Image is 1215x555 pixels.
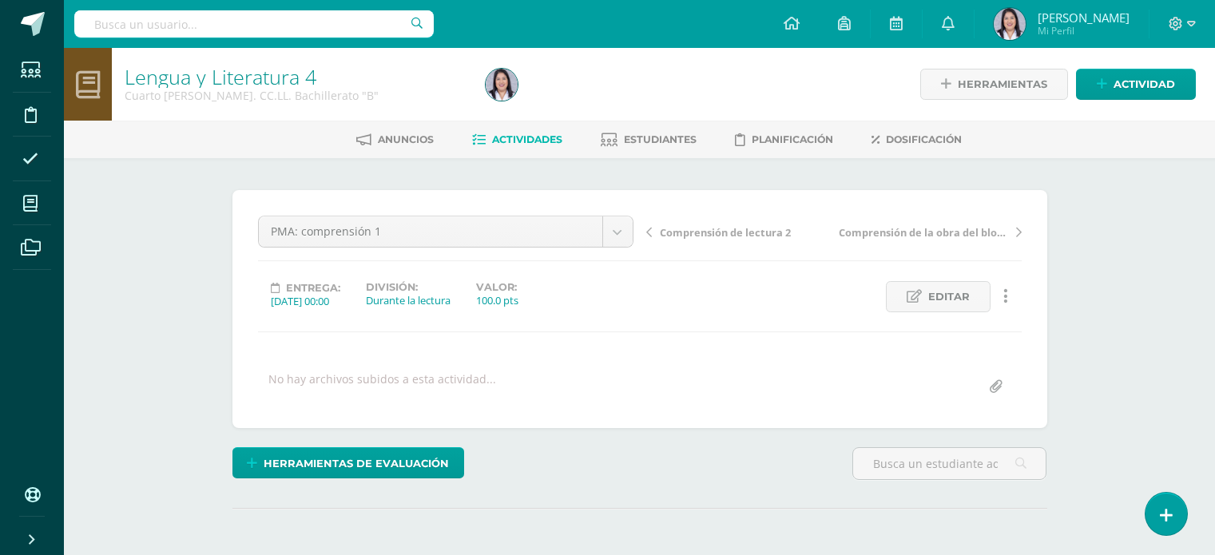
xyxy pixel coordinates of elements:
[476,281,518,293] label: Valor:
[125,88,467,103] div: Cuarto Bach. CC.LL. Bachillerato 'B'
[958,69,1047,99] span: Herramientas
[232,447,464,478] a: Herramientas de evaluación
[735,127,833,153] a: Planificación
[1114,69,1175,99] span: Actividad
[994,8,1026,40] img: f694820f4938eda63754dc7830486a17.png
[752,133,833,145] span: Planificación
[125,65,467,88] h1: Lengua y Literatura 4
[74,10,434,38] input: Busca un usuario...
[928,282,970,311] span: Editar
[1038,24,1130,38] span: Mi Perfil
[366,293,451,307] div: Durante la lectura
[601,127,697,153] a: Estudiantes
[264,449,449,478] span: Herramientas de evaluación
[486,69,518,101] img: f694820f4938eda63754dc7830486a17.png
[660,225,791,240] span: Comprensión de lectura 2
[920,69,1068,100] a: Herramientas
[834,224,1022,240] a: Comprensión de la obra del bloque 1
[872,127,962,153] a: Dosificación
[492,133,562,145] span: Actividades
[1076,69,1196,100] a: Actividad
[886,133,962,145] span: Dosificación
[624,133,697,145] span: Estudiantes
[839,225,1008,240] span: Comprensión de la obra del bloque 1
[853,448,1046,479] input: Busca un estudiante aquí...
[271,216,590,247] span: PMA: comprensión 1
[271,294,340,308] div: [DATE] 00:00
[476,293,518,307] div: 100.0 pts
[472,127,562,153] a: Actividades
[268,371,496,402] div: No hay archivos subidos a esta actividad...
[646,224,834,240] a: Comprensión de lectura 2
[286,282,340,294] span: Entrega:
[378,133,434,145] span: Anuncios
[366,281,451,293] label: División:
[259,216,633,247] a: PMA: comprensión 1
[1038,10,1130,26] span: [PERSON_NAME]
[356,127,434,153] a: Anuncios
[125,63,316,90] a: Lengua y Literatura 4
